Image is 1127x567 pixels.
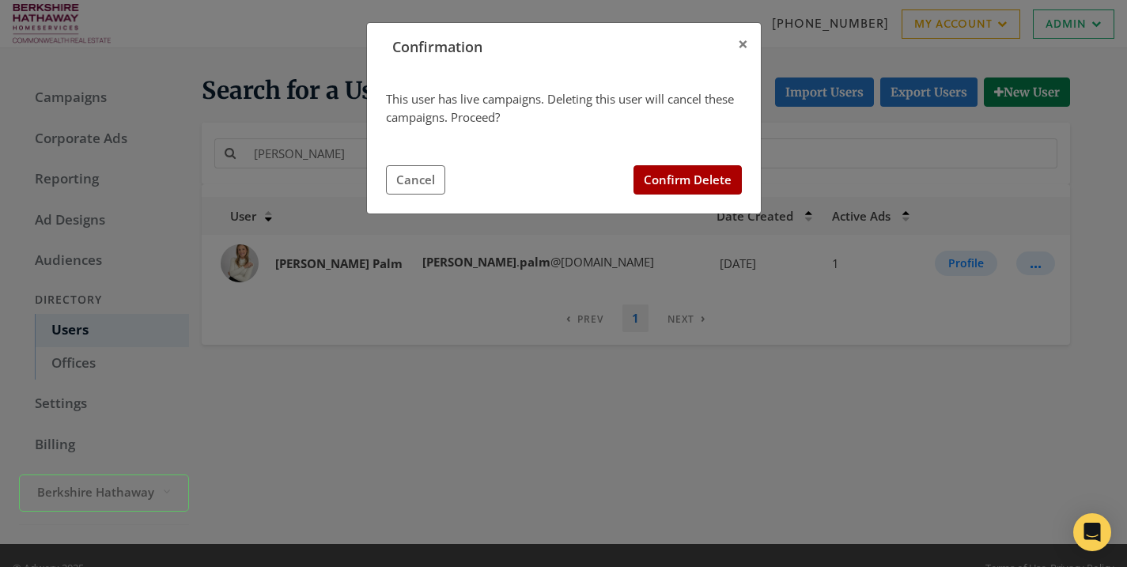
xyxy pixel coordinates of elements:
span: Confirmation [380,25,482,56]
div: This user has live campaigns. Deleting this user will cancel these campaigns. Proceed? [386,90,742,127]
button: Close [725,23,761,66]
span: × [738,32,748,56]
span: Berkshire Hathaway HomeServices Commonweath Real Estate [37,483,156,501]
button: Cancel [386,165,445,195]
button: Confirm Delete [633,165,742,195]
button: Berkshire Hathaway HomeServices Commonweath Real Estate [19,474,189,512]
div: Open Intercom Messenger [1073,513,1111,551]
